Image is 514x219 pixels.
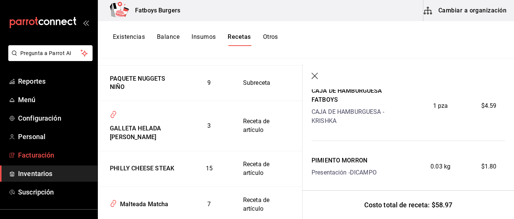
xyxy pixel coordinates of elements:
span: Personal [18,132,91,142]
span: Inventarios [18,168,91,179]
span: Pregunta a Parrot AI [20,49,81,57]
span: 15 [206,165,213,172]
div: CAJA DE HAMBURGUESA FATBOYS [312,86,408,104]
a: Pregunta a Parrot AI [5,55,93,63]
td: Receta de artículo [234,151,302,187]
div: CAJA DE HAMBURGUESA - KRISHKA [312,107,408,126]
span: Menú [18,95,91,105]
td: Receta de artículo [234,101,302,151]
button: Pregunta a Parrot AI [8,45,93,61]
span: Facturación [18,150,91,160]
span: 7 [207,201,211,208]
button: open_drawer_menu [83,20,89,26]
button: Existencias [113,33,145,46]
div: Malteada Matcha [117,197,169,209]
h3: Fatboys Burgers [129,6,180,15]
span: 3 [207,122,211,129]
span: 0.03 kg [430,162,450,171]
button: Balance [157,33,179,46]
div: PAQUETE NUGGETS NIÑO [107,72,175,92]
button: Insumos [192,33,216,46]
div: navigation tabs [113,33,278,46]
button: Otros [263,33,278,46]
div: Presentación - DICAMPO [312,168,377,177]
span: Configuración [18,113,91,123]
button: Recetas [228,33,251,46]
div: Costo total de receta: $58.97 [303,190,514,219]
span: Suscripción [18,187,91,197]
div: PHILLY CHEESE STEAK [107,161,174,173]
span: Reportes [18,76,91,86]
td: Subreceta [234,65,302,101]
div: PIMIENTO MORRON [312,156,377,165]
span: 1 pza [433,101,448,110]
div: GALLETA HELADA [PERSON_NAME] [107,121,175,142]
span: $4.59 [481,101,497,110]
span: 9 [207,79,211,86]
span: $1.80 [481,162,497,171]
